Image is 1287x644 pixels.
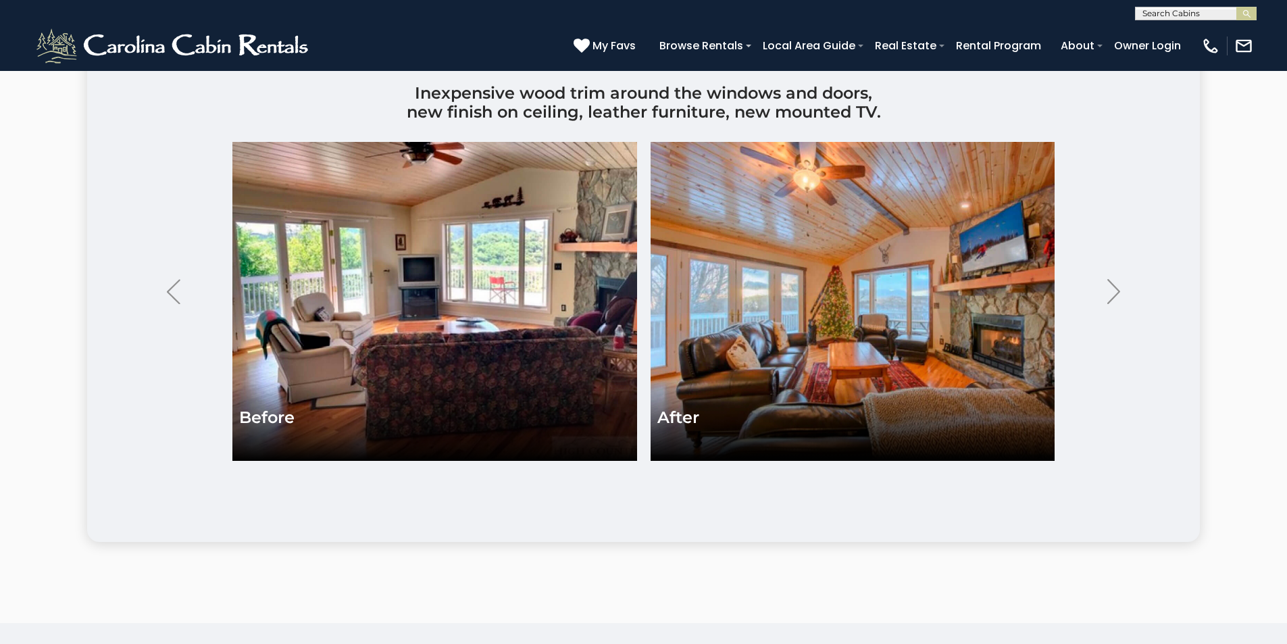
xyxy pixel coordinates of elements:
[651,142,1055,461] img: #
[1092,261,1136,322] button: Next
[167,279,180,304] img: arrow
[1107,34,1188,57] a: Owner Login
[868,34,943,57] a: Real Estate
[239,408,295,427] p: Before
[592,37,636,54] span: My Favs
[653,34,750,57] a: Browse Rentals
[151,261,195,322] button: Previous
[399,84,888,122] h3: Inexpensive wood trim around the windows and doors, new finish on ceiling, leather furniture, new...
[756,34,862,57] a: Local Area Guide
[232,142,1055,461] a: # # Before After
[574,37,639,55] a: My Favs
[1107,279,1121,304] img: arrow
[1054,34,1101,57] a: About
[949,34,1048,57] a: Rental Program
[232,142,637,461] img: #
[657,408,699,427] p: After
[34,26,314,66] img: White-1-2.png
[1201,36,1220,55] img: phone-regular-white.png
[1234,36,1253,55] img: mail-regular-white.png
